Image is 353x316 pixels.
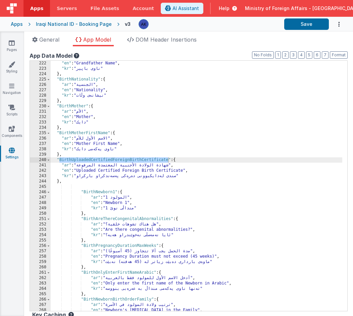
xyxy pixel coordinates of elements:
div: 229 [30,98,51,104]
div: 259 [30,259,51,265]
div: 256 [30,243,51,249]
div: 228 [30,93,51,98]
span: Servers [57,5,77,12]
div: 227 [30,88,51,93]
button: Save [284,18,329,30]
button: Options [329,17,342,31]
div: 243 [30,173,51,179]
div: 248 [30,200,51,206]
div: 249 [30,206,51,211]
div: 239 [30,152,51,157]
div: 225 [30,77,51,82]
div: Iraqi National ID - Booking Page [36,21,112,28]
div: v3 [125,21,133,28]
div: 241 [30,163,51,168]
span: File Assets [91,5,119,12]
div: 264 [30,286,51,292]
button: 2 [282,51,289,59]
div: 252 [30,222,51,227]
button: 5 [306,51,312,59]
div: 234 [30,125,51,130]
span: DOM Header Insertions [136,36,197,43]
div: 253 [30,227,51,232]
div: Apps [11,21,23,28]
div: 223 [30,66,51,71]
div: 233 [30,120,51,125]
button: 1 [275,51,281,59]
div: 244 [30,179,51,184]
button: 7 [322,51,329,59]
div: 246 [30,190,51,195]
button: 4 [298,51,305,59]
div: 230 [30,104,51,109]
span: App Model [83,36,111,43]
span: Help [219,5,230,12]
span: Apps [30,5,43,12]
div: 266 [30,297,51,302]
div: 226 [30,82,51,88]
div: 238 [30,147,51,152]
div: 250 [30,211,51,216]
div: 262 [30,275,51,281]
div: 232 [30,114,51,120]
div: 247 [30,195,51,200]
div: 251 [30,216,51,222]
div: 240 [30,157,51,163]
span: AI Assistant [172,5,199,12]
span: General [39,36,59,43]
div: 267 [30,302,51,308]
div: 245 [30,184,51,190]
div: 265 [30,292,51,297]
button: Format [330,51,348,59]
div: App Data Model [30,52,348,60]
button: AI Assistant [161,3,203,14]
button: 6 [314,51,320,59]
div: 254 [30,232,51,238]
button: No Folds [252,51,274,59]
div: 257 [30,249,51,254]
div: 236 [30,136,51,141]
div: 258 [30,254,51,259]
div: 255 [30,238,51,243]
div: 237 [30,141,51,147]
div: 242 [30,168,51,173]
div: 222 [30,61,51,66]
img: 1f6063d0be199a6b217d3045d703aa70 [139,19,148,29]
div: 235 [30,130,51,136]
div: 263 [30,281,51,286]
button: 3 [290,51,297,59]
div: 224 [30,71,51,77]
div: 268 [30,308,51,313]
div: 261 [30,270,51,275]
div: 260 [30,265,51,270]
div: 231 [30,109,51,114]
